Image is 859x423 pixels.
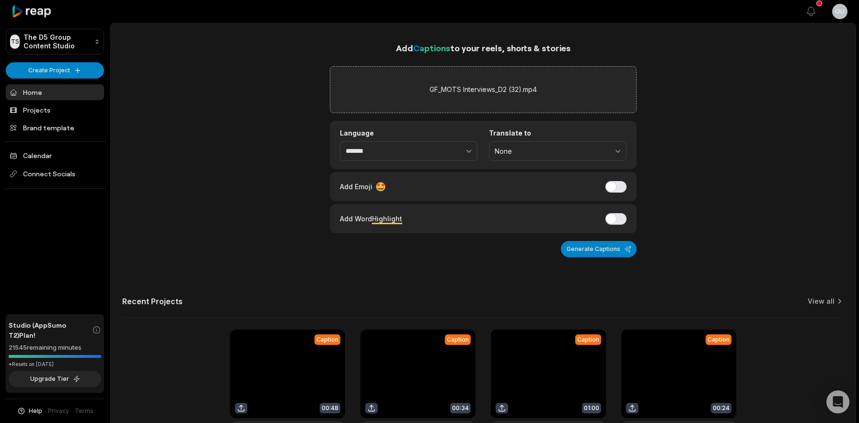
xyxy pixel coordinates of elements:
[6,165,104,183] span: Connect Socials
[495,147,607,156] span: None
[6,120,104,136] a: Brand template
[808,297,835,306] a: View all
[429,84,537,95] label: GF_MOTS Interviews_D2 (32).mp4
[9,361,101,368] div: *Resets on [DATE]
[340,182,372,192] span: Add Emoji
[9,343,101,353] div: 21545 remaining minutes
[48,407,69,415] a: Privacy
[9,320,92,340] span: Studio (AppSumo T2) Plan!
[372,215,402,223] span: Highlight
[6,84,104,100] a: Home
[6,62,104,79] button: Create Project
[561,241,637,257] button: Generate Captions
[17,407,42,415] button: Help
[23,33,91,50] p: The D5 Group Content Studio
[9,371,101,387] button: Upgrade Tier
[826,390,849,413] div: Open Intercom Messenger
[29,407,42,415] span: Help
[340,212,402,225] div: Add Word
[413,43,450,53] span: Captions
[489,141,627,161] button: None
[340,129,477,137] label: Language
[330,41,637,55] h1: Add to your reels, shorts & stories
[489,129,627,137] label: Translate to
[6,102,104,118] a: Projects
[122,297,183,306] h2: Recent Projects
[75,407,93,415] a: Terms
[10,34,20,49] div: TS
[375,180,386,193] span: 🤩
[6,148,104,163] a: Calendar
